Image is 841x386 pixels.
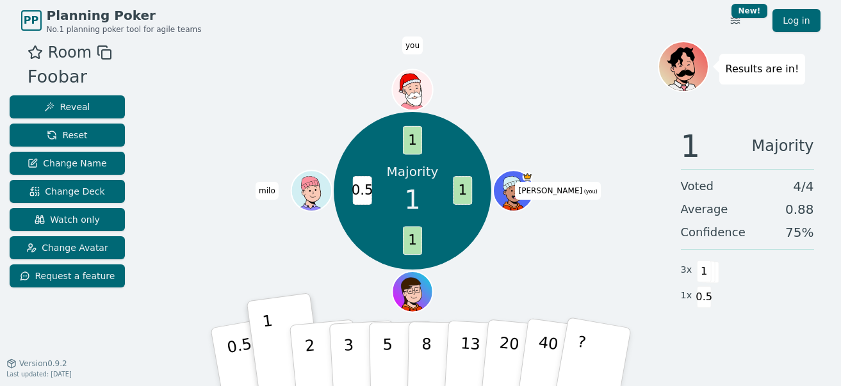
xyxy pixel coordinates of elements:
[47,24,202,35] span: No.1 planning poker tool for agile teams
[697,286,712,308] span: 0.5
[26,241,108,254] span: Change Avatar
[515,182,600,200] span: Click to change your name
[523,172,533,182] span: bartholomew is the host
[24,13,38,28] span: PP
[261,312,281,382] p: 1
[6,371,72,378] span: Last updated: [DATE]
[10,264,126,287] button: Request a feature
[47,6,202,24] span: Planning Poker
[10,95,126,118] button: Reveal
[10,236,126,259] button: Change Avatar
[681,263,692,277] span: 3 x
[28,41,43,64] button: Add as favourite
[256,182,279,200] span: Click to change your name
[494,172,533,210] button: Click to change your avatar
[35,213,100,226] span: Watch only
[10,124,126,147] button: Reset
[681,200,728,218] span: Average
[44,101,90,113] span: Reveal
[681,289,692,303] span: 1 x
[785,223,813,241] span: 75 %
[681,177,714,195] span: Voted
[48,41,92,64] span: Room
[681,131,701,161] span: 1
[402,36,423,54] span: Click to change your name
[403,126,422,155] span: 1
[726,60,799,78] p: Results are in!
[10,208,126,231] button: Watch only
[10,180,126,203] button: Change Deck
[21,6,202,35] a: PPPlanning PokerNo.1 planning poker tool for agile teams
[6,358,67,369] button: Version0.9.2
[453,177,472,205] span: 1
[20,269,115,282] span: Request a feature
[785,200,814,218] span: 0.88
[582,189,598,195] span: (you)
[404,181,420,219] span: 1
[697,261,712,282] span: 1
[28,64,112,90] div: Foobar
[772,9,820,32] a: Log in
[353,177,372,205] span: 0.5
[19,358,67,369] span: Version 0.9.2
[793,177,813,195] span: 4 / 4
[752,131,814,161] span: Majority
[10,152,126,175] button: Change Name
[47,129,87,141] span: Reset
[403,227,422,255] span: 1
[724,9,747,32] button: New!
[28,157,106,170] span: Change Name
[29,185,104,198] span: Change Deck
[387,163,439,181] p: Majority
[681,223,746,241] span: Confidence
[731,4,768,18] div: New!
